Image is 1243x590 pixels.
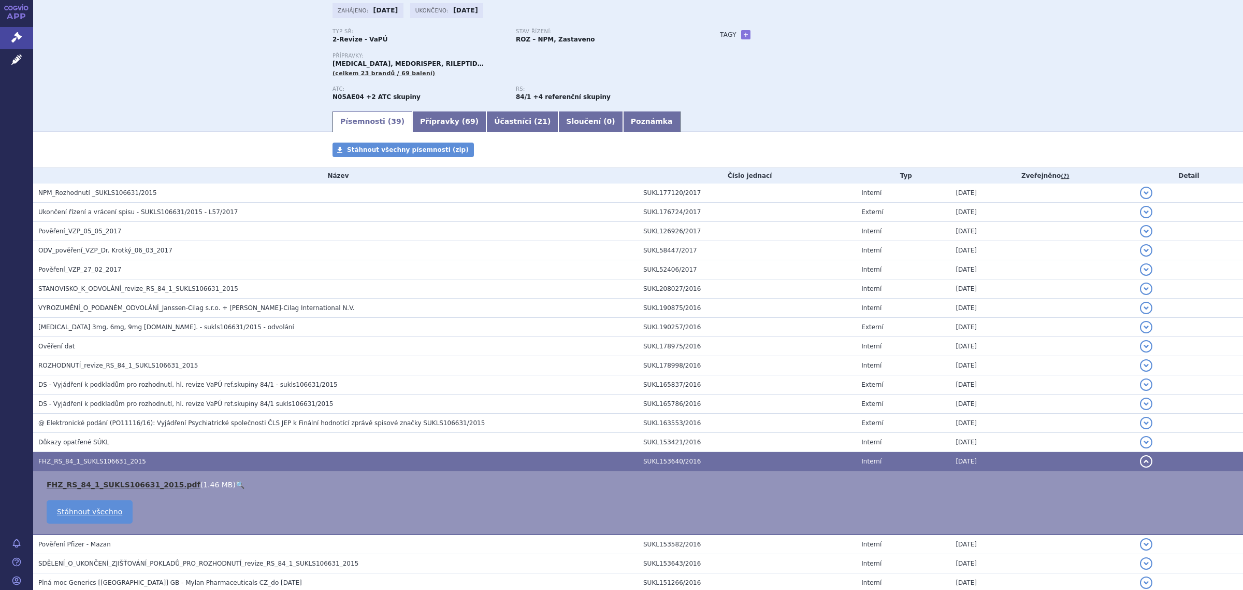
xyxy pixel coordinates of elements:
[38,285,238,292] span: STANOVISKO_K_ODVOLÁNÍ_revize_RS_84_1_SUKLS106631_2015
[638,433,856,452] td: SUKL153421/2016
[1061,173,1069,180] abbr: (?)
[950,222,1135,241] td: [DATE]
[638,203,856,222] td: SUKL176724/2017
[1135,168,1243,184] th: Detail
[347,146,469,153] span: Stáhnout všechny písemnosti (zip)
[333,111,412,132] a: Písemnosti (39)
[861,400,883,408] span: Externí
[861,419,883,427] span: Externí
[861,381,883,388] span: Externí
[950,260,1135,279] td: [DATE]
[38,381,338,388] span: DS - Vyjádření k podkladům pro rozhodnutí, hl. revize VaPÚ ref.skupiny 84/1 - sukls106631/2015
[638,318,856,337] td: SUKL190257/2016
[950,279,1135,299] td: [DATE]
[516,93,531,101] strong: antipsychotika druhé volby při selhání risperidonu, p.o.
[38,400,334,408] span: DS - Vyjádření k podkladům pro rozhodnutí, hl. revize VaPÚ ref.skupiny 84/1 sukls106631/2015
[950,452,1135,471] td: [DATE]
[38,324,294,331] span: Invega 3mg, 6mg, 9mg por.tbl.pro. - sukls106631/2015 - odvolání
[638,279,856,299] td: SUKL208027/2016
[861,458,881,465] span: Interní
[203,481,233,489] span: 1.46 MB
[638,554,856,573] td: SUKL153643/2016
[333,70,435,77] span: (celkem 23 brandů / 69 balení)
[47,480,1233,490] li: ( )
[38,304,355,312] span: VYROZUMĚNÍ_O_PODANÉM_ODVOLÁNÍ_Janssen-Cilag s.r.o. + Janssen-Cilag International N.V.
[38,266,121,273] span: Pověření_VZP_27_02_2017
[1140,321,1152,333] button: detail
[38,189,157,196] span: NPM_Rozhodnutí _SUKLS106631/2015
[1140,340,1152,353] button: detail
[38,343,75,350] span: Ověření dat
[607,117,612,125] span: 0
[638,337,856,356] td: SUKL178975/2016
[861,304,881,312] span: Interní
[638,395,856,414] td: SUKL165786/2016
[1140,244,1152,257] button: detail
[861,343,881,350] span: Interní
[1140,283,1152,295] button: detail
[950,337,1135,356] td: [DATE]
[861,285,881,292] span: Interní
[333,60,484,67] span: [MEDICAL_DATA], MEDORISPER, RILEPTID…
[861,208,883,216] span: Externí
[1140,417,1152,429] button: detail
[861,247,881,254] span: Interní
[1140,206,1152,218] button: detail
[638,452,856,471] td: SUKL153640/2016
[1140,302,1152,314] button: detail
[558,111,623,132] a: Sloučení (0)
[38,247,172,254] span: ODV_pověření_VZP_Dr. Krotký_06_03_2017
[516,36,595,43] strong: ROZ – NPM, Zastaveno
[38,208,238,216] span: Ukončení řízení a vrácení spisu - SUKLS106631/2015 - L57/2017
[333,53,699,59] p: Přípravky:
[950,184,1135,203] td: [DATE]
[950,299,1135,318] td: [DATE]
[1140,398,1152,410] button: detail
[38,419,485,427] span: @ Elektronické podání (PO11116/16): Vyjádření Psychiatrické společnosti ČLS JEP k Finální hodnotí...
[638,222,856,241] td: SUKL126926/2017
[950,535,1135,554] td: [DATE]
[638,414,856,433] td: SUKL163553/2016
[950,318,1135,337] td: [DATE]
[950,356,1135,375] td: [DATE]
[333,29,505,35] p: Typ SŘ:
[516,29,689,35] p: Stav řízení:
[38,439,109,446] span: Důkazy opatřené SÚKL
[638,535,856,554] td: SUKL153582/2016
[950,395,1135,414] td: [DATE]
[537,117,547,125] span: 21
[1140,263,1152,276] button: detail
[638,375,856,395] td: SUKL165837/2016
[1140,557,1152,570] button: detail
[950,414,1135,433] td: [DATE]
[533,93,611,101] strong: +4 referenční skupiny
[1140,359,1152,372] button: detail
[236,481,244,489] a: 🔍
[465,117,475,125] span: 69
[453,7,478,14] strong: [DATE]
[1140,577,1152,589] button: detail
[856,168,950,184] th: Typ
[1140,436,1152,448] button: detail
[950,168,1135,184] th: Zveřejněno
[366,93,421,101] strong: +2 ATC skupiny
[950,554,1135,573] td: [DATE]
[950,375,1135,395] td: [DATE]
[638,184,856,203] td: SUKL177120/2017
[741,30,750,39] a: +
[861,362,881,369] span: Interní
[861,541,881,548] span: Interní
[950,433,1135,452] td: [DATE]
[38,541,111,548] span: Pověření Pfizer - Mazan
[415,6,451,15] span: Ukončeno:
[516,86,689,92] p: RS:
[412,111,486,132] a: Přípravky (69)
[33,168,638,184] th: Název
[861,228,881,235] span: Interní
[720,29,736,41] h3: Tagy
[38,579,302,586] span: Plná moc Generics [UK] GB - Mylan Pharmaceuticals CZ_do 20.5.2017
[1140,225,1152,237] button: detail
[623,111,681,132] a: Poznámka
[38,228,121,235] span: Pověření_VZP_05_05_2017
[861,439,881,446] span: Interní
